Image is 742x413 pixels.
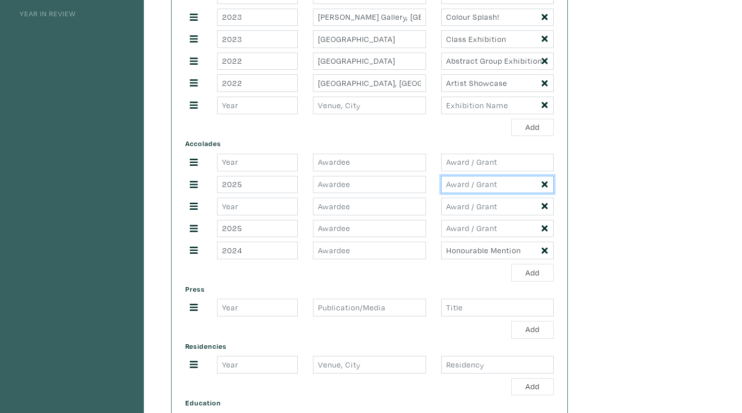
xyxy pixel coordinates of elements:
input: Exhibition Name [441,9,554,26]
input: Exhibition Name [441,74,554,92]
input: Year [217,97,298,114]
input: Venue, City [313,97,426,114]
input: Venue, City [313,53,426,70]
input: Year [217,220,298,238]
a: Year in Review [14,9,76,18]
input: Year [217,176,298,194]
input: Award / Grant [441,242,554,259]
input: Year [217,154,298,171]
button: Add [511,378,554,396]
input: Venue, City [313,74,426,92]
input: Award / Grant [441,220,554,238]
span: Accolades [185,139,221,148]
button: Add [511,119,554,136]
input: Year [217,53,298,70]
span: Residencies [185,341,227,351]
input: Venue, City [313,9,426,26]
input: Exhibition Name [441,30,554,48]
input: Exhibition Name [441,53,554,70]
input: Year [217,356,298,374]
input: Year [217,9,298,26]
input: Title [441,299,554,316]
input: Year [217,74,298,92]
button: Add [511,321,554,339]
input: Awardee [313,198,426,215]
input: Awardee [313,176,426,194]
input: Residency [441,356,554,374]
span: Press [185,284,205,294]
input: Publication/Media [313,299,426,316]
span: Education [185,398,221,407]
button: Add [511,264,554,282]
input: Year [217,30,298,48]
input: Award / Grant [441,176,554,194]
input: Awardee [313,220,426,238]
input: Award / Grant [441,198,554,215]
input: Exhibition Name [441,97,554,114]
input: Year [217,299,298,316]
input: Venue, City [313,356,426,374]
input: Award / Grant [441,154,554,171]
input: Year [217,198,298,215]
input: Venue, City [313,30,426,48]
input: Awardee [313,154,426,171]
input: Year [217,242,298,259]
input: Awardee [313,242,426,259]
